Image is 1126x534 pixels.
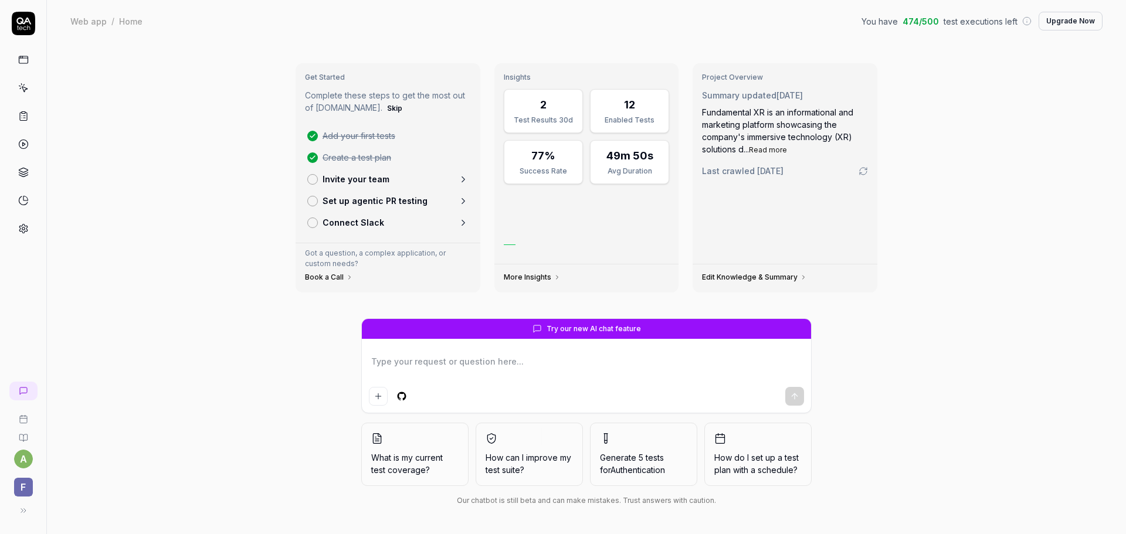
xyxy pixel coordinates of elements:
h3: Get Started [305,73,471,82]
button: Add attachment [369,387,388,406]
span: Fundamental XR is an informational and marketing platform showcasing the company's immersive tech... [702,107,853,154]
div: Success Rate [511,166,575,176]
span: Generate 5 tests for Authentication [600,453,665,475]
a: Edit Knowledge & Summary [702,273,807,282]
button: a [14,450,33,468]
span: Last crawled [702,165,784,177]
button: How do I set up a test plan with a schedule? [704,423,812,486]
p: Got a question, a complex application, or custom needs? [305,248,471,269]
a: New conversation [9,382,38,400]
div: Web app [70,15,107,27]
div: 2 [540,97,547,113]
button: Read more [749,145,787,155]
a: Go to crawling settings [859,166,868,176]
span: How do I set up a test plan with a schedule? [714,451,802,476]
p: Set up agentic PR testing [323,195,428,207]
a: Connect Slack [303,212,473,233]
p: Complete these steps to get the most out of [DOMAIN_NAME]. [305,89,471,115]
div: 77% [531,148,555,164]
a: Book a call with us [5,405,42,424]
span: 474 / 500 [903,15,939,28]
span: Summary updated [702,90,776,100]
button: How can I improve my test suite? [476,423,583,486]
span: You have [862,15,898,28]
div: / [111,15,114,27]
button: F [5,468,42,499]
div: 49m 50s [606,148,653,164]
time: [DATE] [757,166,784,176]
button: Upgrade Now [1039,12,1103,30]
div: Home [119,15,143,27]
h3: Insights [504,73,670,82]
time: [DATE] [776,90,803,100]
p: Invite your team [323,173,389,185]
a: More Insights [504,273,561,282]
div: 12 [624,97,635,113]
div: Test Results 30d [511,115,575,125]
span: F [14,478,33,496]
div: Avg Duration [598,166,662,176]
h3: Project Overview [702,73,868,82]
a: Set up agentic PR testing [303,190,473,212]
span: What is my current test coverage? [371,451,459,476]
button: Skip [385,101,405,115]
span: Try our new AI chat feature [547,324,641,334]
a: Invite your team [303,168,473,190]
a: Book a Call [305,273,353,282]
span: How can I improve my test suite? [486,451,573,476]
button: What is my current test coverage? [361,423,469,486]
span: test executions left [944,15,1018,28]
p: Connect Slack [323,216,384,229]
div: Our chatbot is still beta and can make mistakes. Trust answers with caution. [361,495,812,506]
a: Documentation [5,424,42,443]
button: Generate 5 tests forAuthentication [590,423,697,486]
div: Enabled Tests [598,115,662,125]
